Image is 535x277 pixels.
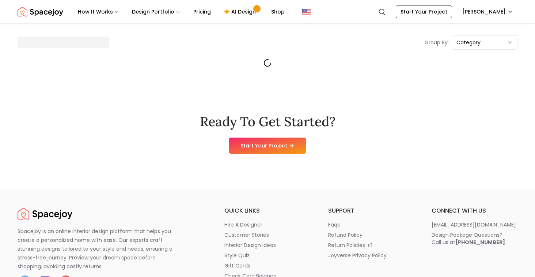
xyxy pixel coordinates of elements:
[432,206,517,215] h6: connect with us
[328,221,414,228] a: faqs
[328,206,414,215] h6: support
[328,231,414,239] a: refund policy
[425,39,449,46] p: Group By:
[224,262,250,269] p: gift cards
[224,262,310,269] a: gift cards
[328,242,365,249] p: return policies
[328,231,363,239] p: refund policy
[18,227,181,271] p: Spacejoy is an online interior design platform that helps you create a personalized home with eas...
[432,231,505,246] div: Design Package Questions? Call us at
[328,252,387,259] p: joyverse privacy policy
[72,4,125,19] button: How It Works
[224,252,310,259] a: style quiz
[200,114,335,129] h2: Ready To Get Started?
[432,231,517,246] a: Design Package Questions?Call us at[PHONE_NUMBER]
[432,221,517,228] a: [EMAIL_ADDRESS][DOMAIN_NAME]
[224,206,310,215] h6: quick links
[224,252,250,259] p: style quiz
[72,4,291,19] nav: Main
[224,242,276,249] p: interior design ideas
[224,221,310,228] a: hire a designer
[302,7,311,16] img: United States
[18,4,63,19] img: Spacejoy Logo
[18,206,72,221] img: Spacejoy Logo
[224,231,269,239] p: customer stories
[229,138,306,154] a: Start Your Project
[18,206,72,221] a: Spacejoy
[224,221,262,228] p: hire a designer
[458,5,517,18] button: [PERSON_NAME]
[218,4,264,19] a: AI Design
[224,242,310,249] a: interior design ideas
[455,239,505,246] b: [PHONE_NUMBER]
[224,231,310,239] a: customer stories
[187,4,217,19] a: Pricing
[328,252,414,259] a: joyverse privacy policy
[126,4,186,19] button: Design Portfolio
[328,221,340,228] p: faqs
[18,4,63,19] a: Spacejoy
[328,242,414,249] a: return policies
[396,5,452,18] a: Start Your Project
[265,4,291,19] a: Shop
[432,221,516,228] p: [EMAIL_ADDRESS][DOMAIN_NAME]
